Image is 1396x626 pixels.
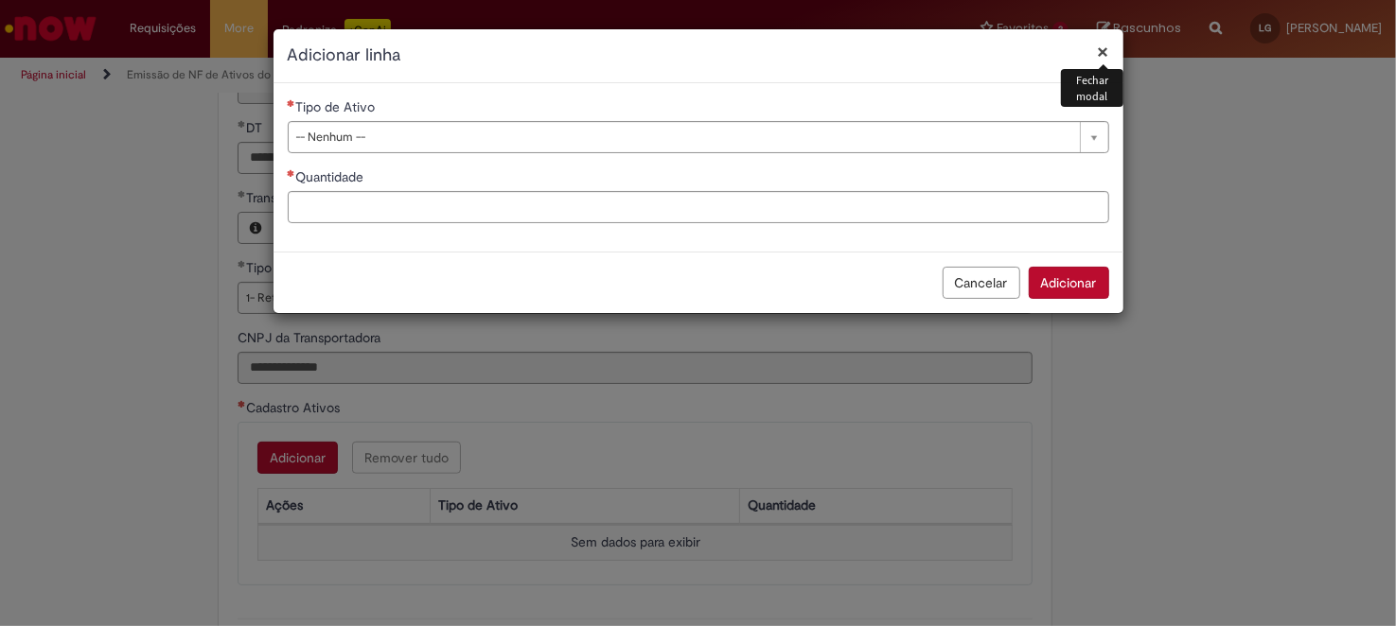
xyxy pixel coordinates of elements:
span: Necessários [288,169,296,177]
div: Fechar modal [1061,69,1122,107]
button: Adicionar [1029,267,1109,299]
h2: Adicionar linha [288,43,1109,68]
span: Tipo de Ativo [296,98,380,115]
button: Cancelar [943,267,1020,299]
span: -- Nenhum -- [296,122,1070,152]
span: Quantidade [296,168,368,185]
button: Fechar modal [1098,42,1109,61]
input: Quantidade [288,191,1109,223]
span: Necessários [288,99,296,107]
